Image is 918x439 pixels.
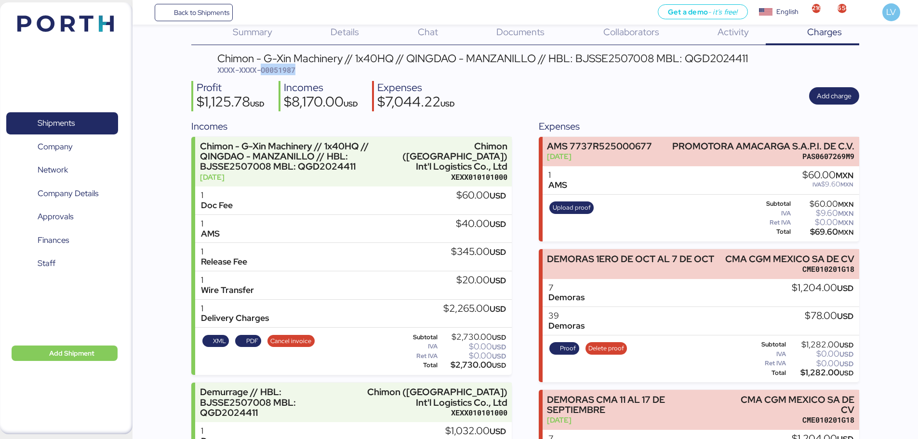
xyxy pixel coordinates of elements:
div: [DATE] [200,172,398,182]
div: Expenses [539,119,859,133]
div: $7,044.22 [377,95,455,111]
span: USD [440,99,455,108]
div: Ret IVA [402,353,438,359]
span: Activity [718,26,749,38]
span: Upload proof [553,202,591,213]
a: Finances [6,229,118,251]
div: IVA [749,210,791,217]
div: Expenses [377,81,455,95]
span: USD [492,343,506,351]
div: Subtotal [749,341,786,348]
div: Delivery Charges [201,313,269,323]
div: 1 [548,170,567,180]
div: Incomes [284,81,358,95]
a: Company Details [6,182,118,204]
button: Delete proof [585,342,627,355]
div: $78.00 [805,311,853,321]
button: Proof [549,342,579,355]
div: $1,282.00 [788,369,853,376]
a: Network [6,159,118,181]
div: $20.00 [456,275,506,286]
div: $0.00 [788,350,853,358]
a: Approvals [6,206,118,228]
div: Subtotal [749,200,791,207]
span: IVA [812,181,821,188]
span: Company [38,140,73,154]
div: $1,032.00 [445,426,506,437]
div: $40.00 [456,219,506,229]
button: Upload proof [549,201,594,214]
span: USD [839,341,853,349]
div: 1 [201,219,220,229]
div: $9.60 [802,181,853,188]
span: USD [344,99,358,108]
a: Back to Shipments [155,4,233,21]
div: 1 [201,247,247,257]
div: Release Fee [201,257,247,267]
div: XEXX010101000 [358,408,507,418]
button: Cancel invoice [267,335,315,347]
a: Staff [6,253,118,275]
div: $1,282.00 [788,341,853,348]
span: Add Shipment [49,347,94,359]
span: Finances [38,233,69,247]
span: USD [492,361,506,370]
div: Chimon ([GEOGRAPHIC_DATA]) Int'l Logistics Co., Ltd [402,141,507,172]
button: Add Shipment [12,346,118,361]
div: Total [402,362,438,369]
div: English [776,7,798,17]
div: $60.00 [456,190,506,201]
button: PDF [235,335,261,347]
div: 1 [201,275,254,285]
div: Chimon ([GEOGRAPHIC_DATA]) Int'l Logistics Co., Ltd [358,387,507,407]
div: 7 [548,283,585,293]
span: USD [839,359,853,368]
div: IVA [749,351,786,358]
div: Wire Transfer [201,285,254,295]
span: MXN [838,200,853,209]
div: Profit [197,81,265,95]
div: PROMOTORA AMACARGA S.A.P.I. DE C.V. [672,141,854,151]
div: 1 [201,304,269,314]
span: Documents [496,26,545,38]
div: Doc Fee [201,200,233,211]
span: USD [492,352,506,360]
span: USD [490,219,506,229]
span: Company Details [38,186,98,200]
span: PDF [246,336,258,346]
button: Add charge [809,87,859,105]
span: MXN [840,181,853,188]
div: 1 [201,426,246,436]
div: $9.60 [793,210,853,217]
span: USD [250,99,265,108]
div: DEMORAS CMA 11 AL 17 DE SEPTIEMBRE [547,395,722,415]
span: Back to Shipments [174,7,229,18]
span: USD [492,333,506,342]
span: Cancel invoice [270,336,311,346]
span: Proof [560,343,576,354]
div: $2,265.00 [443,304,506,314]
div: $1,125.78 [197,95,265,111]
div: CMA CGM MEXICO SA DE CV [725,254,854,264]
span: Summary [233,26,272,38]
div: AMS [201,229,220,239]
span: Staff [38,256,55,270]
div: Ret IVA [749,219,791,226]
span: USD [490,247,506,257]
span: USD [837,283,853,293]
span: USD [839,350,853,359]
div: PAS0607269M9 [672,151,854,161]
button: Menu [138,4,155,21]
div: Demurrage // HBL: BJSSE2507008 MBL: QGD2024411 [200,387,353,417]
div: $69.60 [793,228,853,236]
a: Shipments [6,112,118,134]
span: Delete proof [588,343,624,354]
div: AMS 7737R525000677 [547,141,652,151]
div: CME010201G18 [727,415,854,425]
span: Collaborators [603,26,659,38]
div: Total [749,228,791,235]
span: Network [38,163,68,177]
span: Add charge [817,90,851,102]
div: $345.00 [451,247,506,257]
div: $0.00 [439,343,506,350]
